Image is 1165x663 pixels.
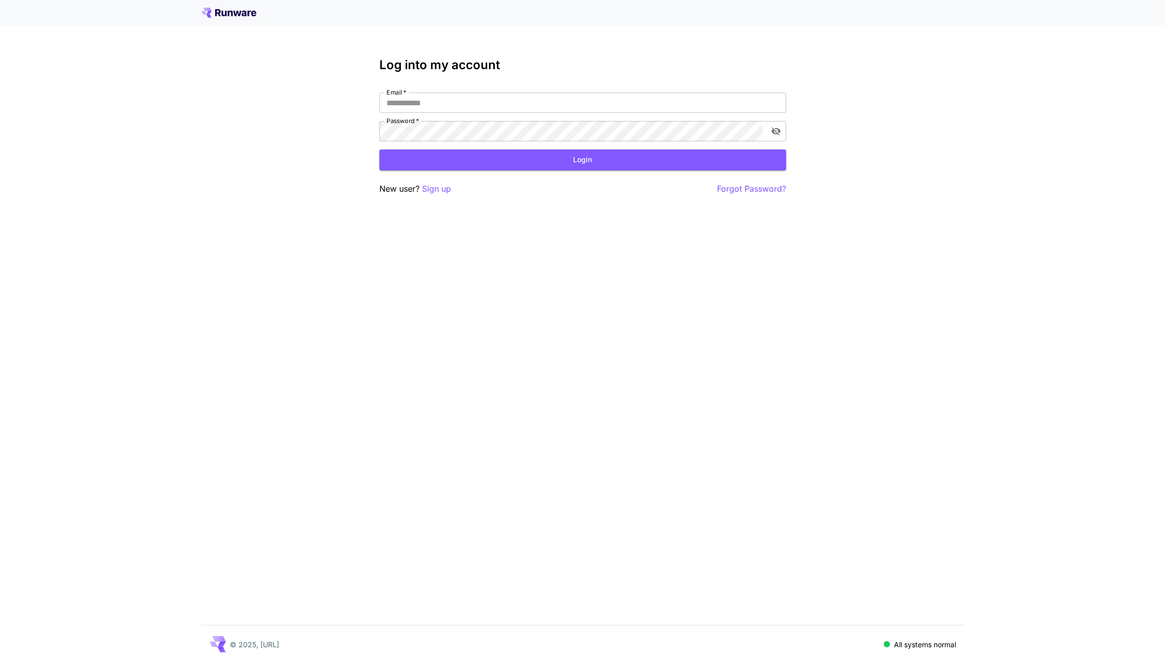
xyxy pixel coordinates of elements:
p: New user? [379,183,451,195]
p: © 2025, [URL] [230,639,279,650]
label: Password [386,116,419,125]
h3: Log into my account [379,58,786,72]
label: Email [386,88,406,97]
p: All systems normal [894,639,956,650]
button: toggle password visibility [767,122,785,140]
button: Sign up [422,183,451,195]
button: Forgot Password? [717,183,786,195]
button: Login [379,149,786,170]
